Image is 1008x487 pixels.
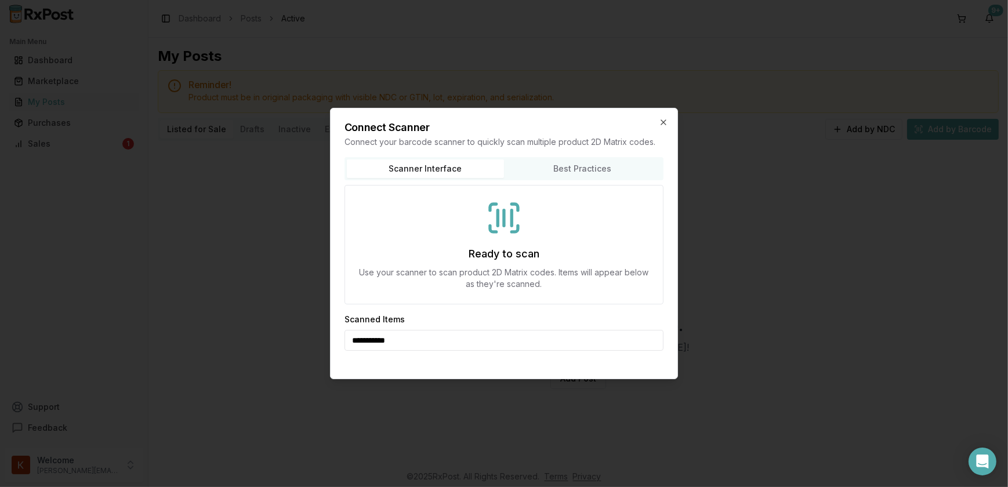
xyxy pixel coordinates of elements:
h3: Ready to scan [469,246,539,262]
h3: Scanned Items [345,314,405,325]
button: Scanner Interface [347,159,504,178]
p: Connect your barcode scanner to quickly scan multiple product 2D Matrix codes. [345,136,663,148]
button: Best Practices [504,159,661,178]
p: Use your scanner to scan product 2D Matrix codes. Items will appear below as they're scanned. [359,267,649,290]
h2: Connect Scanner [345,122,663,133]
